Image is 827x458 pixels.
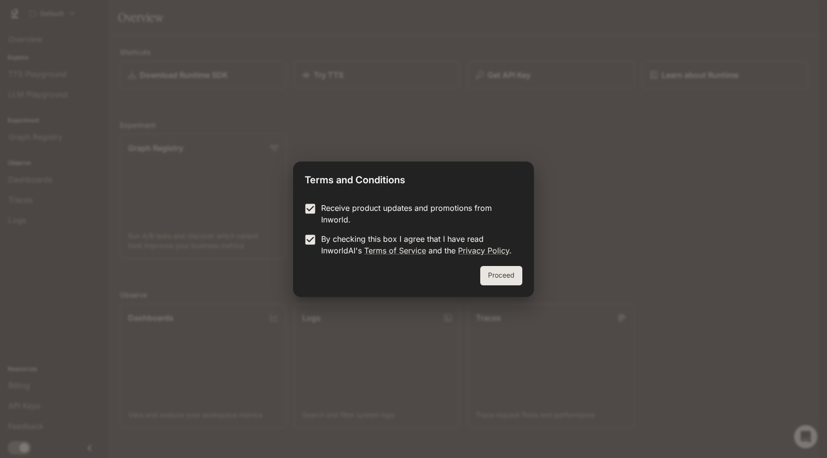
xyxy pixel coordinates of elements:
button: Proceed [480,266,522,285]
h2: Terms and Conditions [293,162,534,194]
p: By checking this box I agree that I have read InworldAI's and the . [321,233,515,256]
p: Receive product updates and promotions from Inworld. [321,202,515,225]
a: Privacy Policy [458,246,509,255]
a: Terms of Service [364,246,426,255]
